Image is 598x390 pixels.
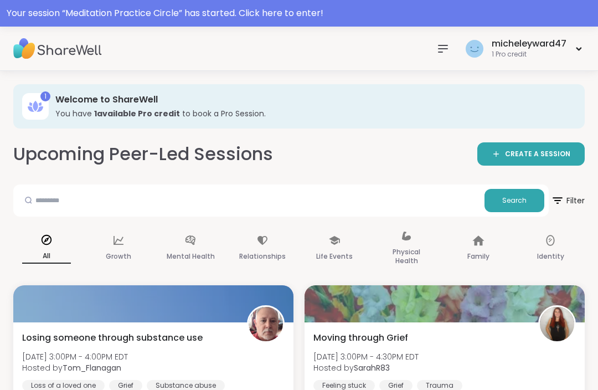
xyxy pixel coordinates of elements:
[55,94,569,106] h3: Welcome to ShareWell
[7,7,591,20] div: Your session “ Meditation Practice Circle ” has started. Click here to enter!
[537,250,564,263] p: Identity
[13,142,273,167] h2: Upcoming Peer-Led Sessions
[492,38,566,50] div: micheleyward47
[466,40,483,58] img: micheleyward47
[249,307,283,341] img: Tom_Flanagan
[316,250,353,263] p: Life Events
[484,189,544,212] button: Search
[551,187,585,214] span: Filter
[551,184,585,217] button: Filter
[55,108,569,119] h3: You have to book a Pro Session.
[505,150,570,159] span: CREATE A SESSION
[239,250,286,263] p: Relationships
[94,108,180,119] b: 1 available Pro credit
[22,351,128,362] span: [DATE] 3:00PM - 4:00PM EDT
[167,250,215,263] p: Mental Health
[354,362,390,373] b: SarahR83
[313,351,419,362] span: [DATE] 3:00PM - 4:30PM EDT
[540,307,574,341] img: SarahR83
[502,196,527,206] span: Search
[22,331,203,345] span: Losing someone through substance use
[313,331,408,345] span: Moving through Grief
[467,250,489,263] p: Family
[492,50,566,59] div: 1 Pro credit
[106,250,131,263] p: Growth
[13,29,102,68] img: ShareWell Nav Logo
[63,362,121,373] b: Tom_Flanagan
[40,91,50,101] div: 1
[477,142,585,166] a: CREATE A SESSION
[382,245,431,268] p: Physical Health
[313,362,419,373] span: Hosted by
[22,362,128,373] span: Hosted by
[22,249,71,264] p: All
